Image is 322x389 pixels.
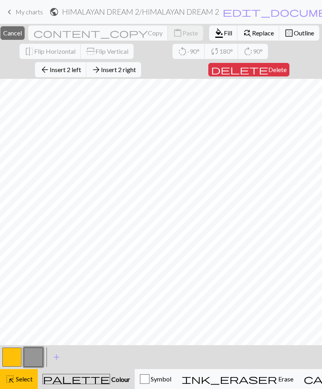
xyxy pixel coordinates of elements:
button: Cancel [0,26,25,40]
span: Replace [252,29,274,37]
button: Flip Horizontal [19,44,81,59]
span: Colour [110,375,130,383]
span: Insert 2 right [101,66,136,73]
span: rotate_right [243,46,253,57]
span: format_color_fill [214,27,224,39]
button: Replace [237,25,279,41]
span: 180° [219,47,233,55]
button: Fill [209,25,238,41]
span: Copy [148,29,163,37]
span: border_outer [284,27,294,39]
span: Insert 2 left [50,66,81,73]
span: Delete [268,66,287,73]
span: Outline [294,29,314,37]
span: Select [15,375,33,383]
button: Outline [279,25,319,41]
span: flip [25,46,34,57]
span: public [49,6,59,18]
span: add [52,352,61,363]
button: Symbol [135,369,177,389]
span: -90° [187,47,200,55]
span: rotate_left [178,46,187,57]
span: highlight_alt [5,373,15,385]
span: delete [211,64,268,75]
span: content_copy [33,27,148,39]
button: Erase [177,369,299,389]
span: Cancel [3,29,22,37]
button: -90° [173,44,205,59]
h2: HIMALAYAN DREAM 2 / HIMALAYAN DREAM 2 [62,7,219,16]
span: ink_eraser [182,373,277,385]
button: Insert 2 right [86,62,141,77]
span: keyboard_arrow_left [5,6,14,18]
button: 90° [238,44,268,59]
button: 180° [205,44,239,59]
span: My charts [16,8,43,16]
button: Delete [208,63,289,76]
span: Flip Horizontal [34,47,76,55]
a: My charts [5,5,43,19]
span: arrow_forward [91,64,101,75]
span: palette [43,373,110,385]
span: Fill [224,29,232,37]
span: sync [210,46,219,57]
span: Flip Vertical [95,47,128,55]
button: Copy [28,25,168,41]
span: Symbol [149,375,171,383]
span: find_replace [242,27,252,39]
span: flip [85,47,96,56]
button: Flip Vertical [81,44,134,59]
span: 90° [253,47,263,55]
span: Erase [277,375,293,383]
button: Colour [38,369,135,389]
button: Insert 2 left [35,62,87,77]
span: arrow_back [40,64,50,75]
